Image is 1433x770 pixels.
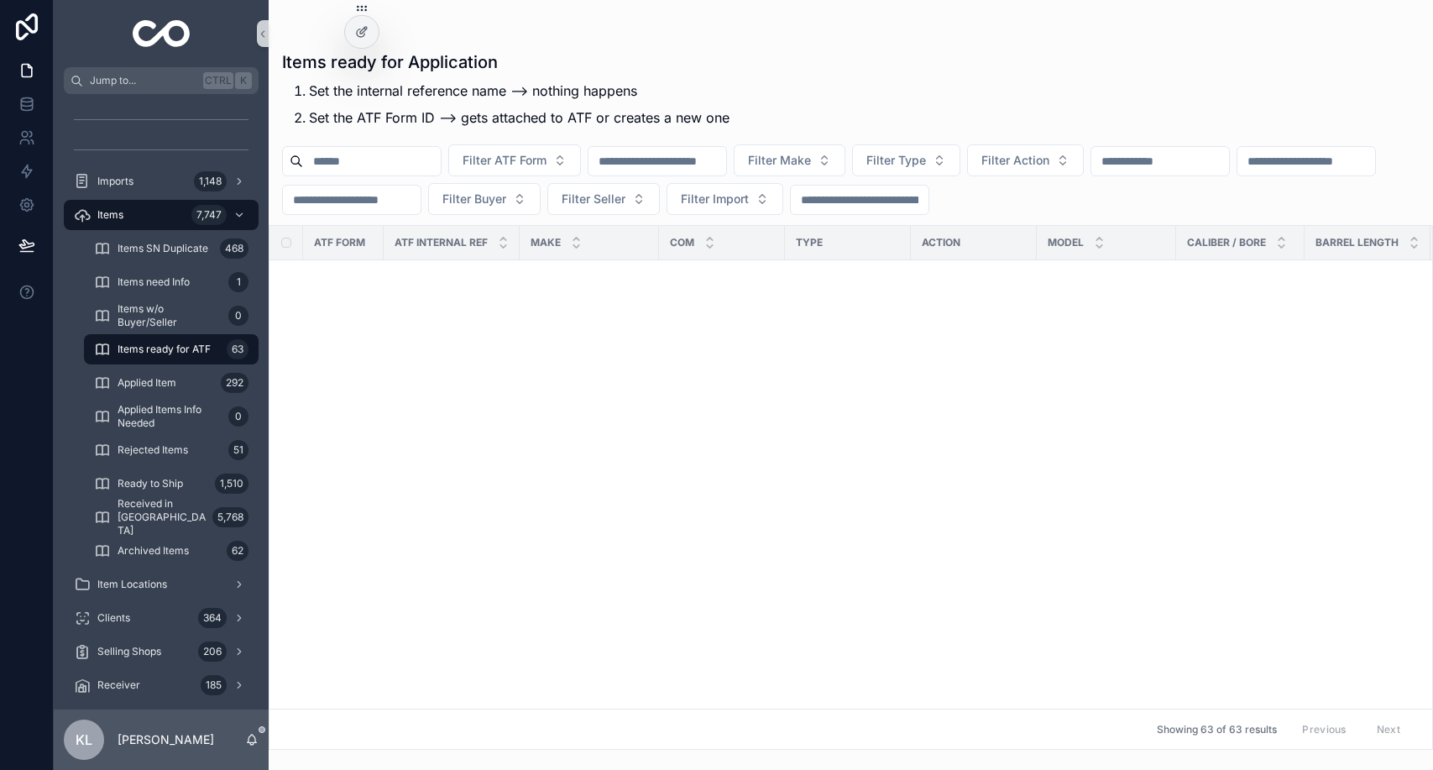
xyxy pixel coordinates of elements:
div: 51 [228,440,248,460]
button: Jump to...CtrlK [64,67,259,94]
span: Action [922,236,960,249]
a: Selling Shops206 [64,636,259,667]
span: Filter Type [866,152,926,169]
span: Type [796,236,823,249]
a: Items need Info1 [84,267,259,297]
p: [PERSON_NAME] [118,731,214,748]
button: Select Button [547,183,660,215]
span: Item Locations [97,578,167,591]
span: ATF Internal Ref [395,236,488,249]
span: Filter Make [748,152,811,169]
a: Item Locations [64,569,259,600]
button: Select Button [428,183,541,215]
p: Set the internal reference name --> nothing happens [309,81,730,101]
a: Applied Items Info Needed0 [84,401,259,432]
span: Received in [GEOGRAPHIC_DATA] [118,497,206,537]
a: Ready to Ship1,510 [84,469,259,499]
div: 7,747 [191,205,227,225]
span: Items SN Duplicate [118,242,208,255]
div: 468 [220,238,248,259]
a: Clients364 [64,603,259,633]
span: ATF Form [314,236,365,249]
div: 62 [227,541,248,561]
button: Select Button [667,183,783,215]
p: Set the ATF Form ID --> gets attached to ATF or creates a new one [309,107,730,128]
button: Select Button [734,144,845,176]
span: Receiver [97,678,140,692]
span: Filter Action [981,152,1049,169]
span: Model [1048,236,1084,249]
span: Filter Buyer [442,191,506,207]
button: Select Button [852,144,960,176]
div: 185 [201,675,227,695]
span: Showing 63 of 63 results [1157,723,1277,736]
div: 0 [228,306,248,326]
div: 292 [221,373,248,393]
span: Clients [97,611,130,625]
span: Imports [97,175,133,188]
span: K [237,74,250,87]
span: Rejected Items [118,443,188,457]
span: COM [670,236,694,249]
div: 63 [227,339,248,359]
span: Ready to Ship [118,477,183,490]
button: Select Button [967,144,1084,176]
div: 1,148 [194,171,227,191]
a: Items ready for ATF63 [84,334,259,364]
span: Filter Seller [562,191,625,207]
a: Items SN Duplicate468 [84,233,259,264]
span: Applied Item [118,376,176,390]
a: Archived Items62 [84,536,259,566]
div: 5,768 [212,507,248,527]
img: App logo [133,20,191,47]
a: Received in [GEOGRAPHIC_DATA]5,768 [84,502,259,532]
h1: Items ready for Application [282,50,730,74]
a: Imports1,148 [64,166,259,196]
a: Applied Item292 [84,368,259,398]
span: Caliber / Bore [1187,236,1266,249]
span: Filter ATF Form [463,152,547,169]
span: Barrel Length [1315,236,1399,249]
div: scrollable content [54,94,269,710]
div: 0 [228,406,248,427]
span: Ctrl [203,72,233,89]
span: Make [531,236,561,249]
span: Archived Items [118,544,189,558]
div: 1 [228,272,248,292]
div: 1,510 [215,474,248,494]
a: Rejected Items51 [84,435,259,465]
span: Items [97,208,123,222]
div: 206 [198,642,227,662]
button: Select Button [448,144,581,176]
a: Receiver185 [64,670,259,700]
span: KL [76,730,92,750]
span: Selling Shops [97,645,161,658]
a: Items w/o Buyer/Seller0 [84,301,259,331]
div: 364 [198,608,227,628]
span: Jump to... [90,74,196,87]
span: Items need Info [118,275,190,289]
span: Items ready for ATF [118,343,211,356]
a: Items7,747 [64,200,259,230]
span: Filter Import [681,191,749,207]
span: Applied Items Info Needed [118,403,222,430]
span: Items w/o Buyer/Seller [118,302,222,329]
